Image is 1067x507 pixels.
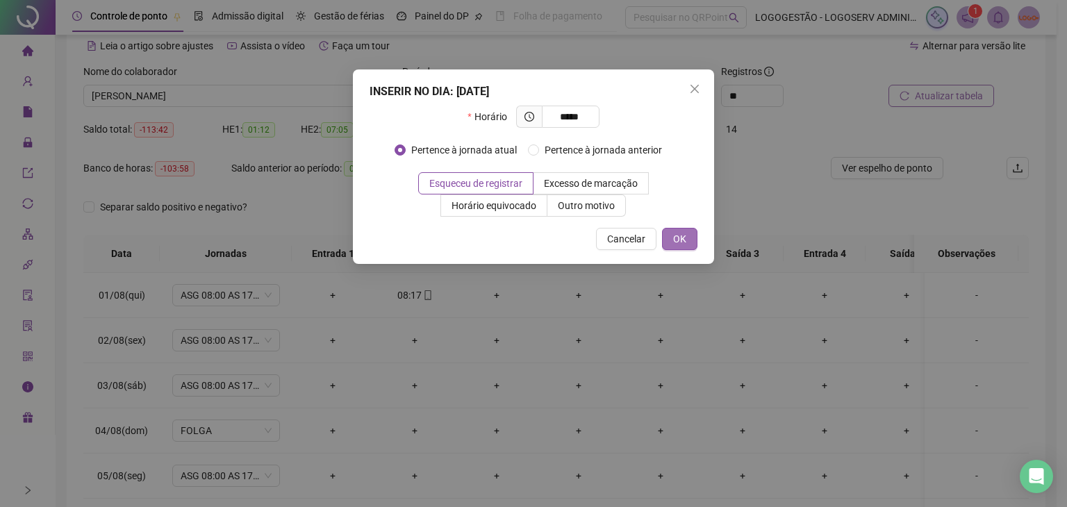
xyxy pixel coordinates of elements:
div: INSERIR NO DIA : [DATE] [370,83,697,100]
span: Excesso de marcação [544,178,638,189]
span: Horário equivocado [452,200,536,211]
span: Outro motivo [558,200,615,211]
span: Pertence à jornada atual [406,142,522,158]
button: OK [662,228,697,250]
button: Close [684,78,706,100]
span: Cancelar [607,231,645,247]
label: Horário [468,106,515,128]
span: OK [673,231,686,247]
div: Open Intercom Messenger [1020,460,1053,493]
span: Pertence à jornada anterior [539,142,668,158]
span: close [689,83,700,94]
button: Cancelar [596,228,656,250]
span: Esqueceu de registrar [429,178,522,189]
span: clock-circle [524,112,534,122]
